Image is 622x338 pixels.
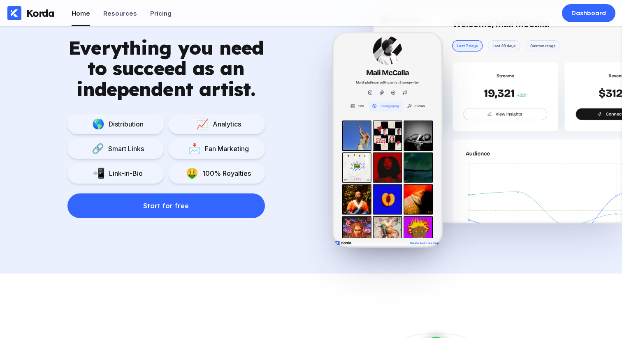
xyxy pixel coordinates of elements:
button: Start for free [67,193,265,218]
div: Fan Marketing [201,145,249,153]
div: 📩 [184,143,201,154]
div: Korda [26,7,54,19]
div: 100% Royalties [198,169,251,177]
div: 📈 [192,118,209,130]
div: Resources [103,9,137,17]
a: Dashboard [562,4,615,22]
div: 🤑 [182,167,198,179]
div: 📲 [88,167,105,179]
div: Start for free [143,202,188,210]
a: Start for free [67,184,265,218]
div: 🌎 [88,118,104,130]
div: Pricing [150,9,172,17]
div: 🔗 [88,143,104,154]
div: Distribution [104,120,144,128]
div: Home [72,9,90,17]
div: Analytics [209,120,241,128]
div: Smart Links [104,145,144,153]
div: Everything you need to succeed as an independent artist. [67,37,265,100]
div: Link-in-Bio [105,169,143,177]
div: Dashboard [571,9,606,17]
